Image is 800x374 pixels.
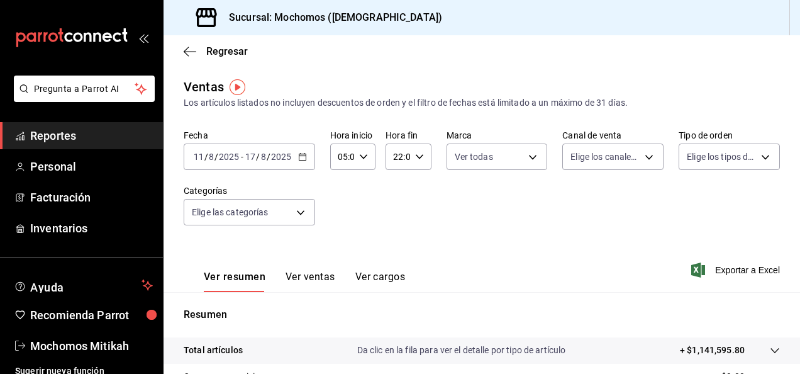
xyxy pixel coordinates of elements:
a: Pregunta a Parrot AI [9,91,155,105]
button: Exportar a Excel [694,263,780,278]
img: Tooltip marker [230,79,245,95]
span: Personal [30,158,153,175]
div: Ventas [184,77,224,96]
span: Ver todas [455,150,493,163]
span: Elige los canales de venta [570,150,640,163]
label: Fecha [184,131,315,140]
div: Los artículos listados no incluyen descuentos de orden y el filtro de fechas está limitado a un m... [184,96,780,110]
button: open_drawer_menu [138,33,148,43]
label: Tipo de orden [679,131,780,140]
div: navigation tabs [204,271,405,292]
p: + $1,141,595.80 [680,344,745,357]
label: Marca [447,131,548,140]
button: Ver ventas [286,271,335,292]
span: Elige los tipos de orden [687,150,757,163]
p: Da clic en la fila para ver el detalle por tipo de artículo [357,344,566,357]
span: Recomienda Parrot [30,307,153,324]
button: Regresar [184,45,248,57]
button: Pregunta a Parrot AI [14,76,155,102]
input: -- [208,152,214,162]
span: Mochomos Mitikah [30,337,153,354]
span: / [267,152,270,162]
span: - [241,152,243,162]
input: -- [260,152,267,162]
label: Hora fin [386,131,431,140]
span: / [204,152,208,162]
input: -- [193,152,204,162]
p: Resumen [184,307,780,322]
input: ---- [218,152,240,162]
span: Inventarios [30,220,153,237]
input: ---- [270,152,292,162]
label: Categorías [184,186,315,195]
input: -- [245,152,256,162]
p: Total artículos [184,344,243,357]
h3: Sucursal: Mochomos ([DEMOGRAPHIC_DATA]) [219,10,442,25]
button: Ver cargos [355,271,406,292]
span: Facturación [30,189,153,206]
span: Pregunta a Parrot AI [34,82,135,96]
span: Regresar [206,45,248,57]
button: Ver resumen [204,271,265,292]
span: / [256,152,260,162]
label: Canal de venta [562,131,664,140]
span: Ayuda [30,278,136,293]
span: Elige las categorías [192,206,269,218]
span: / [214,152,218,162]
label: Hora inicio [330,131,375,140]
span: Reportes [30,127,153,144]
